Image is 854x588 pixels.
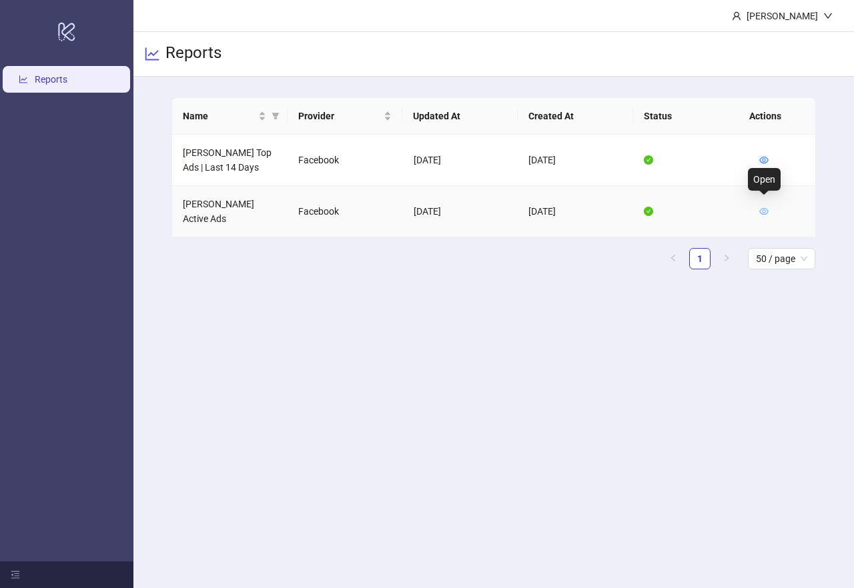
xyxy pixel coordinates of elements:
span: eye [759,207,769,216]
span: filter [269,106,282,126]
span: Name [183,109,256,123]
th: Updated At [402,98,518,135]
span: line-chart [144,46,160,62]
a: Reports [35,74,67,85]
td: [DATE] [518,135,633,186]
li: Next Page [716,248,737,269]
a: 1 [690,249,710,269]
th: Actions [739,98,805,135]
td: [DATE] [403,135,518,186]
button: right [716,248,737,269]
a: eye [759,206,769,217]
td: [PERSON_NAME] Active Ads [172,186,288,237]
span: left [669,254,677,262]
span: 50 / page [756,249,807,269]
th: Created At [518,98,633,135]
span: right [723,254,731,262]
button: left [663,248,684,269]
div: Open [748,168,781,191]
td: [DATE] [518,186,633,237]
li: Previous Page [663,248,684,269]
th: Provider [288,98,403,135]
li: 1 [689,248,711,269]
td: Facebook [288,186,403,237]
div: [PERSON_NAME] [741,9,823,23]
span: user [732,11,741,21]
td: Facebook [288,135,403,186]
th: Status [633,98,749,135]
div: Page Size [748,248,815,269]
span: down [823,11,833,21]
span: check-circle [644,155,653,165]
td: [PERSON_NAME] Top Ads | Last 14 Days [172,135,288,186]
span: filter [272,112,280,120]
span: Provider [298,109,382,123]
th: Name [172,98,288,135]
h3: Reports [165,43,222,65]
td: [DATE] [403,186,518,237]
span: check-circle [644,207,653,216]
a: eye [759,155,769,165]
span: menu-fold [11,570,20,579]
